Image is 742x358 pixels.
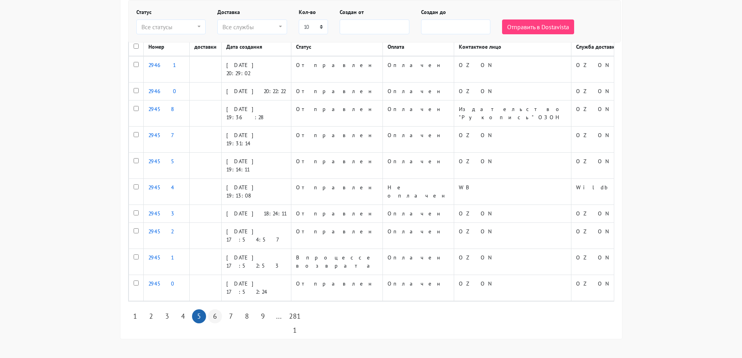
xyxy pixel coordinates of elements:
a: 2811 [288,309,302,323]
a: 2 [144,309,158,323]
a: 29450 [148,280,174,287]
a: 29454 [148,184,174,191]
th: Служба доставки [571,30,669,56]
a: 9 [256,309,270,323]
td: Отправлен [291,179,382,205]
td: [DATE] 18:24:11 [221,205,291,223]
span: ... [272,309,286,323]
td: Отправлен [291,223,382,249]
td: [DATE] 17:52:53 [221,249,291,275]
td: OZON [571,205,669,223]
a: 6 [208,309,222,323]
a: 29458 [148,106,174,113]
td: Отправлен [291,101,382,127]
td: OZON [571,223,669,249]
td: [DATE] 19:36:28 [221,101,291,127]
button: Отправить в Dostavista [502,19,574,34]
td: Не оплачен [382,179,454,205]
a: 7 [224,309,238,323]
a: 29453 [148,210,174,217]
a: 29455 [148,158,185,165]
a: 5 [192,309,206,323]
td: OZON [571,275,669,301]
td: Оплачен [382,275,454,301]
label: Доставка [217,8,240,16]
td: OZON [571,83,669,101]
td: Оплачен [382,83,454,101]
a: 29460 [148,88,176,95]
td: Wildberries [571,179,669,205]
div: Все статусы [141,22,196,32]
td: Оплачен [382,127,454,153]
td: OZON [571,153,669,179]
td: OZON [571,249,669,275]
td: OZON [454,249,571,275]
button: Все статусы [136,19,206,34]
a: 3 [160,309,174,323]
td: [DATE] 17:54:57 [221,223,291,249]
td: OZON [454,223,571,249]
td: OZON [454,205,571,223]
td: OZON [454,127,571,153]
a: 8 [240,309,254,323]
td: Отправлен [291,275,382,301]
td: OZON [571,56,669,83]
td: Отправлен [291,83,382,101]
td: Оплачен [382,223,454,249]
div: Все службы [222,22,277,32]
button: Все службы [217,19,287,34]
td: Оплачен [382,249,454,275]
th: Адрес доставки [189,30,221,56]
td: Оплачен [382,153,454,179]
td: OZON [454,83,571,101]
td: WB [454,179,571,205]
td: Отправлен [291,205,382,223]
td: Издательство "Рукопись" ОЗОН [454,101,571,127]
td: [DATE] 19:13:08 [221,179,291,205]
td: [DATE] 20:22:22 [221,83,291,101]
td: OZON [571,101,669,127]
td: В процессе возврата [291,249,382,275]
td: Отправлен [291,56,382,83]
th: Номер [143,30,189,56]
th: Дата создания [221,30,291,56]
td: Оплачен [382,56,454,83]
th: Статус [291,30,382,56]
a: 29452 [148,228,173,235]
td: Отправлен [291,153,382,179]
td: Оплачен [382,101,454,127]
td: Оплачен [382,205,454,223]
td: [DATE] 19:14:11 [221,153,291,179]
th: Оплата [382,30,454,56]
a: 29451 [148,254,173,261]
a: 29461 [148,62,175,69]
td: Отправлен [291,127,382,153]
td: OZON [454,56,571,83]
label: Статус [136,8,152,16]
label: Создан от [340,8,364,16]
label: Кол-во [299,8,316,16]
th: Контактное лицо [454,30,571,56]
td: [DATE] 19:31:14 [221,127,291,153]
label: Создан до [421,8,446,16]
td: OZON [454,275,571,301]
a: 4 [176,309,190,323]
td: OZON [454,153,571,179]
a: 1 [128,309,142,323]
td: OZON [571,127,669,153]
td: [DATE] 20:29:02 [221,56,291,83]
a: 29457 [148,132,181,139]
td: [DATE] 17:52:24 [221,275,291,301]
